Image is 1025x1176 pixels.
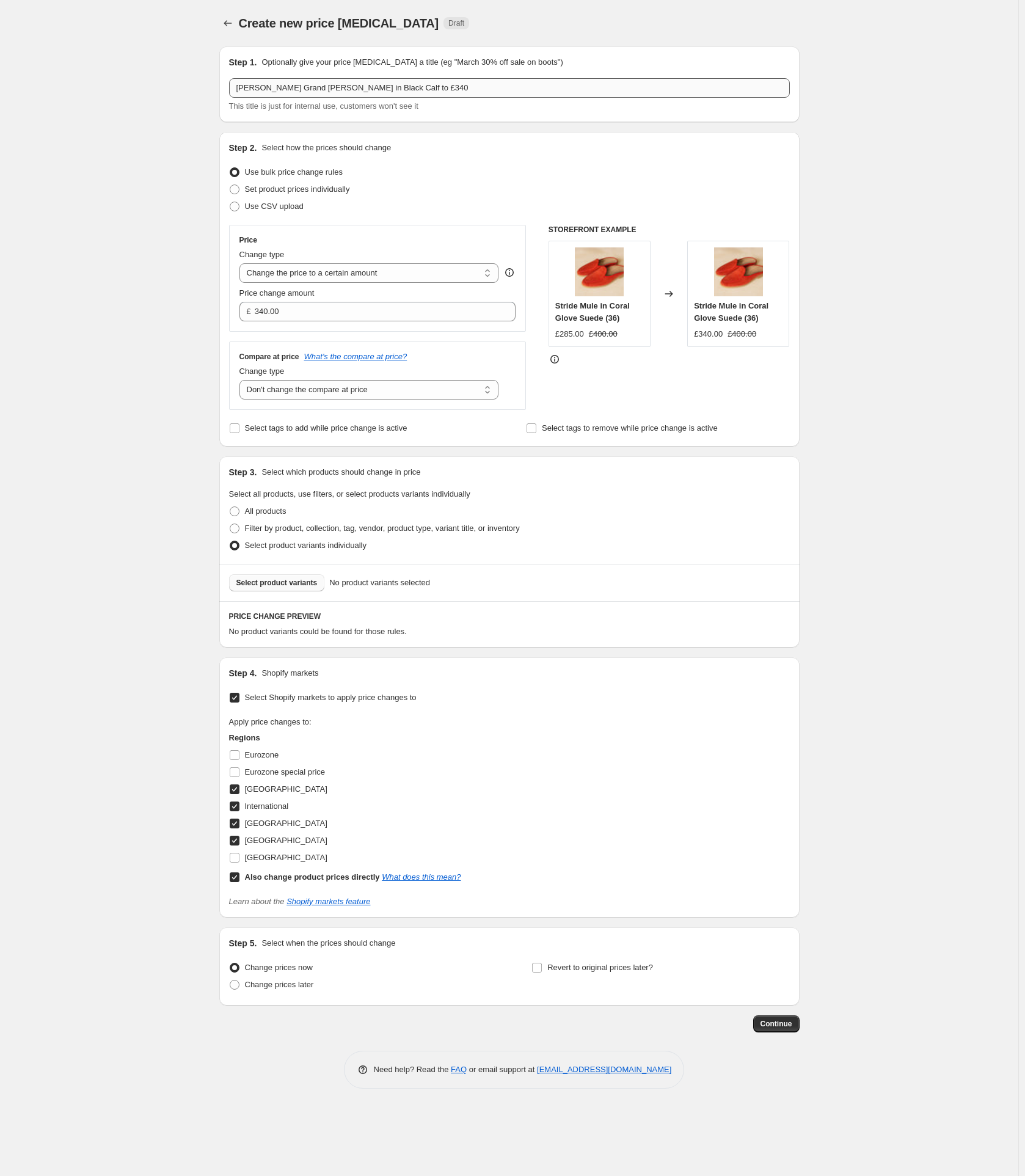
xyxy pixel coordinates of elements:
span: All products [245,506,286,516]
span: Select all products, use filters, or select products variants individually [229,489,470,499]
span: Set product prices individually [245,184,350,194]
button: What's the compare at price? [304,352,407,361]
span: £285.00 [555,329,584,338]
span: Continue [761,1019,792,1029]
span: Create new price [MEDICAL_DATA] [239,16,439,30]
h6: STOREFRONT EXAMPLE [549,225,790,235]
span: This title is just for internal use, customers won't see it [229,101,418,111]
span: Change prices now [245,963,313,972]
span: £400.00 [728,329,756,338]
span: £400.00 [589,329,618,338]
span: Use bulk price change rules [245,167,343,177]
span: International [245,802,289,811]
span: [GEOGRAPHIC_DATA] [245,819,327,828]
h3: Price [239,235,257,245]
span: [GEOGRAPHIC_DATA] [245,853,327,862]
span: Eurozone special price [245,767,326,776]
span: Draft [448,18,464,28]
h2: Step 1. [229,56,257,68]
b: Also change product prices directly [245,872,380,882]
span: No product variants selected [329,577,430,589]
p: Select how the prices should change [261,142,391,154]
p: Select when the prices should change [261,937,395,949]
span: Stride Mule in Coral Glove Suede (36) [694,301,768,323]
span: Change prices later [245,980,314,989]
h2: Step 3. [229,466,257,478]
img: 2_8dcd7a96-91cd-468f-a3f1-e8d478387ab2_80x.jpg [714,247,763,296]
h2: Step 5. [229,937,257,949]
span: £340.00 [694,329,723,338]
span: Use CSV upload [245,202,304,211]
span: Change type [239,250,285,259]
span: Need help? Read the [374,1065,451,1074]
span: Select product variants individually [245,541,367,550]
span: Select product variants [236,578,318,588]
p: Shopify markets [261,667,318,679]
button: Select product variants [229,574,325,591]
span: Select tags to add while price change is active [245,423,407,433]
a: Shopify markets feature [286,897,370,906]
span: or email support at [467,1065,537,1074]
span: Revert to original prices later? [547,963,653,972]
h3: Regions [229,732,461,744]
h2: Step 4. [229,667,257,679]
span: Eurozone [245,750,279,759]
button: Price change jobs [219,15,236,32]
span: [GEOGRAPHIC_DATA] [245,836,327,845]
a: [EMAIL_ADDRESS][DOMAIN_NAME] [537,1065,671,1074]
span: Apply price changes to: [229,717,312,726]
input: 30% off holiday sale [229,78,790,98]
h2: Step 2. [229,142,257,154]
p: Optionally give your price [MEDICAL_DATA] a title (eg "March 30% off sale on boots") [261,56,563,68]
h3: Compare at price [239,352,299,362]
a: FAQ [451,1065,467,1074]
span: Stride Mule in Coral Glove Suede (36) [555,301,630,323]
input: 80.00 [255,302,497,321]
span: No product variants could be found for those rules. [229,627,407,636]
span: [GEOGRAPHIC_DATA] [245,784,327,794]
h6: PRICE CHANGE PREVIEW [229,612,790,621]
p: Select which products should change in price [261,466,420,478]
a: What does this mean? [382,872,461,882]
i: Learn about the [229,897,371,906]
span: Price change amount [239,288,315,298]
span: Select Shopify markets to apply price changes to [245,693,417,702]
span: Change type [239,367,285,376]
img: 2_8dcd7a96-91cd-468f-a3f1-e8d478387ab2_80x.jpg [575,247,624,296]
span: Filter by product, collection, tag, vendor, product type, variant title, or inventory [245,524,520,533]
button: Continue [753,1015,800,1032]
div: help [503,266,516,279]
span: Select tags to remove while price change is active [542,423,718,433]
span: £ [247,307,251,316]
